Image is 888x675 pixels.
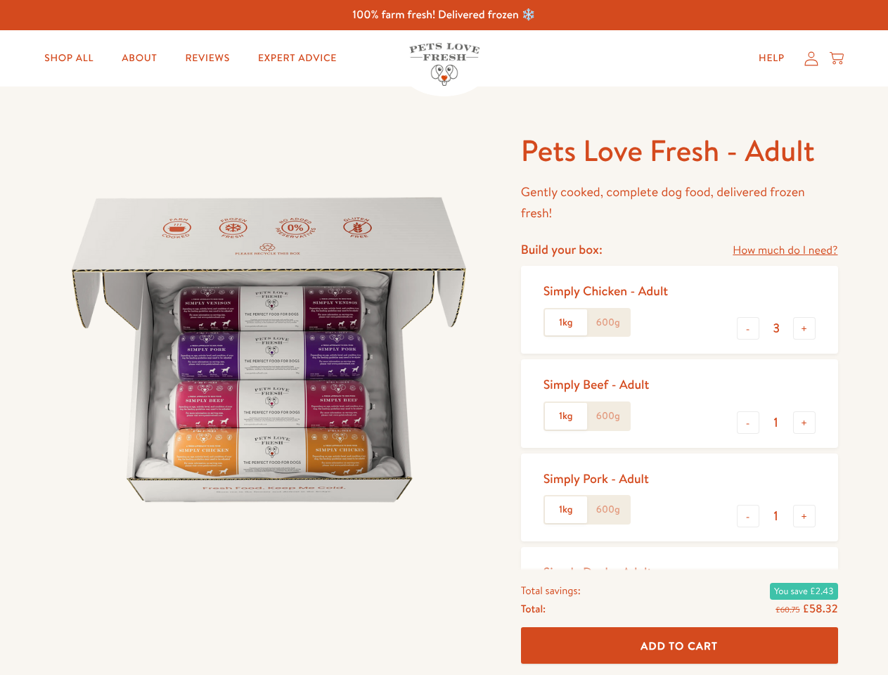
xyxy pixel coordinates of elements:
a: About [110,44,168,72]
a: Reviews [174,44,240,72]
div: Simply Chicken - Adult [543,283,668,299]
label: 600g [587,309,629,336]
s: £60.75 [776,603,799,615]
label: 1kg [545,496,587,523]
div: Simply Beef - Adult [543,376,650,392]
label: 600g [587,403,629,430]
button: + [793,505,816,527]
label: 600g [587,496,629,523]
button: - [737,317,759,340]
img: Pets Love Fresh [409,43,480,86]
button: + [793,317,816,340]
a: How much do I need? [733,241,837,260]
span: You save £2.43 [770,582,837,599]
button: Add To Cart [521,627,838,664]
h4: Build your box: [521,241,603,257]
button: - [737,505,759,527]
div: Simply Duck - Adult [543,564,652,580]
label: 1kg [545,403,587,430]
p: Gently cooked, complete dog food, delivered frozen fresh! [521,181,838,224]
label: 1kg [545,309,587,336]
div: Simply Pork - Adult [543,470,649,487]
button: - [737,411,759,434]
a: Shop All [33,44,105,72]
a: Help [747,44,796,72]
button: + [793,411,816,434]
img: Pets Love Fresh - Adult [51,131,487,568]
h1: Pets Love Fresh - Adult [521,131,838,170]
span: Add To Cart [641,638,718,652]
span: Total: [521,599,546,617]
a: Expert Advice [247,44,348,72]
span: Total savings: [521,581,581,599]
span: £58.32 [802,600,837,616]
